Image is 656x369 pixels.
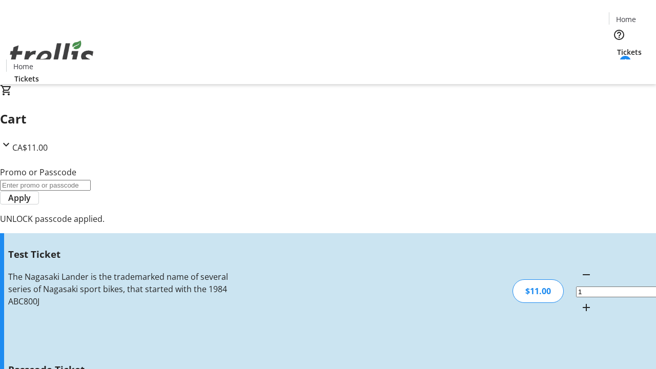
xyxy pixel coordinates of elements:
button: Increment by one [576,297,597,318]
button: Cart [609,57,629,78]
span: CA$11.00 [12,142,48,153]
a: Tickets [609,47,650,57]
img: Orient E2E Organization OyJwbvLMAj's Logo [6,29,97,80]
a: Tickets [6,73,47,84]
span: Home [616,14,636,25]
div: The Nagasaki Lander is the trademarked name of several series of Nagasaki sport bikes, that start... [8,271,232,307]
a: Home [609,14,642,25]
span: Home [13,61,33,72]
a: Home [7,61,39,72]
button: Decrement by one [576,264,597,285]
span: Tickets [617,47,642,57]
button: Help [609,25,629,45]
div: $11.00 [512,279,564,303]
h3: Test Ticket [8,247,232,261]
span: Tickets [14,73,39,84]
span: Apply [8,192,31,204]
